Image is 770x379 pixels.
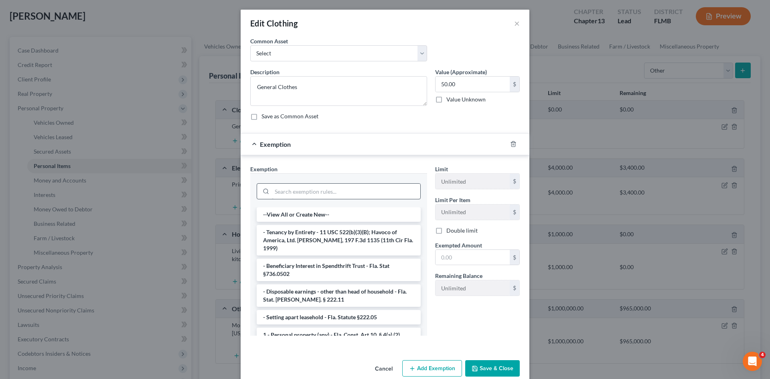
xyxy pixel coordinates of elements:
div: $ [510,280,519,296]
label: Value (Approximate) [435,68,487,76]
div: $ [510,205,519,220]
label: Double limit [446,227,478,235]
button: Cancel [369,361,399,377]
button: × [514,18,520,28]
li: - Beneficiary Interest in Spendthrift Trust - Fla. Stat §736.0502 [257,259,421,281]
label: Value Unknown [446,95,486,103]
iframe: Intercom live chat [743,352,762,371]
span: Exempted Amount [435,242,482,249]
input: 0.00 [436,77,510,92]
li: --View All or Create New-- [257,207,421,222]
span: Exemption [260,140,291,148]
label: Limit Per Item [435,196,470,204]
div: $ [510,250,519,265]
input: -- [436,174,510,189]
span: Limit [435,166,448,172]
li: - Setting apart leasehold - Fla. Statute §222.05 [257,310,421,324]
button: Save & Close [465,360,520,377]
div: $ [510,77,519,92]
input: Search exemption rules... [272,184,420,199]
span: Description [250,69,280,75]
div: Edit Clothing [250,18,298,29]
label: Save as Common Asset [261,112,318,120]
input: -- [436,280,510,296]
li: 1 - Personal property (any) - Fla. Const. Art.10, § 4(a) (2) [257,328,421,342]
li: - Disposable earnings - other than head of household - Fla. Stat. [PERSON_NAME]. § 222.11 [257,284,421,307]
input: -- [436,205,510,220]
li: - Tenancy by Entirety - 11 USC 522(b)(3)(B); Havoco of America, Ltd. [PERSON_NAME], 197 F.3d 1135... [257,225,421,255]
input: 0.00 [436,250,510,265]
div: $ [510,174,519,189]
span: 4 [759,352,766,358]
label: Common Asset [250,37,288,45]
button: Add Exemption [402,360,462,377]
span: Exemption [250,166,278,172]
label: Remaining Balance [435,272,482,280]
